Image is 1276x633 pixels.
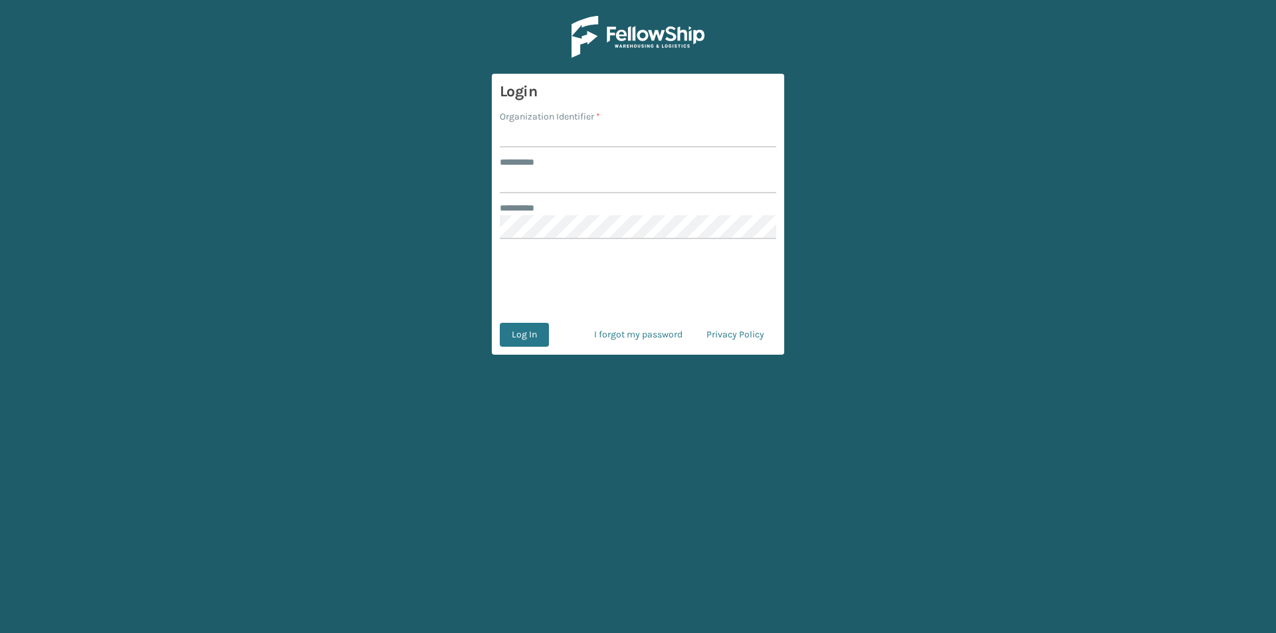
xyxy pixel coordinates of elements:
[500,82,776,102] h3: Login
[500,110,600,124] label: Organization Identifier
[572,16,704,58] img: Logo
[537,255,739,307] iframe: reCAPTCHA
[694,323,776,347] a: Privacy Policy
[582,323,694,347] a: I forgot my password
[500,323,549,347] button: Log In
